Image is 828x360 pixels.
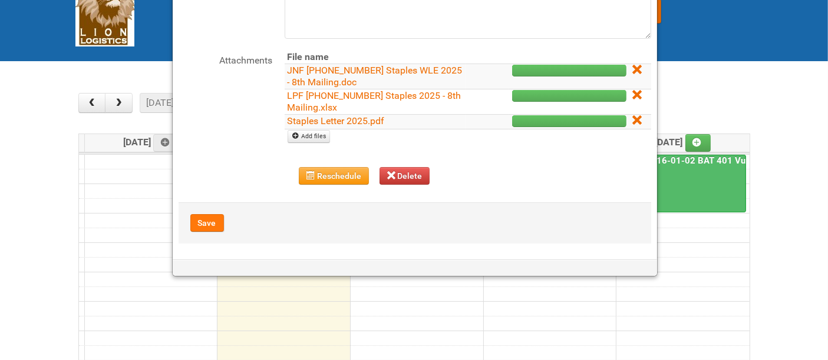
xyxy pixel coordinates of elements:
a: 24-079516-01-02 BAT 401 Vuse Box RCT [618,155,746,213]
button: [DATE] [140,93,180,113]
span: [DATE] [123,136,179,148]
a: Add an event [153,134,179,152]
a: JNF [PHONE_NUMBER] Staples WLE 2025 - 8th Mailing.doc [288,65,463,88]
button: Reschedule [299,167,369,185]
button: Delete [380,167,430,185]
a: Staples Letter 2025.pdf [288,115,385,126]
label: Attachments [179,51,273,68]
button: Save [190,214,224,232]
a: LPF [PHONE_NUMBER] Staples 2025 - 8th Mailing.xlsx [288,90,461,113]
a: Add files [288,130,331,143]
a: 24-079516-01-02 BAT 401 Vuse Box RCT [619,155,794,166]
a: Add an event [685,134,711,152]
span: [DATE] [655,136,711,148]
th: File name [285,51,466,64]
